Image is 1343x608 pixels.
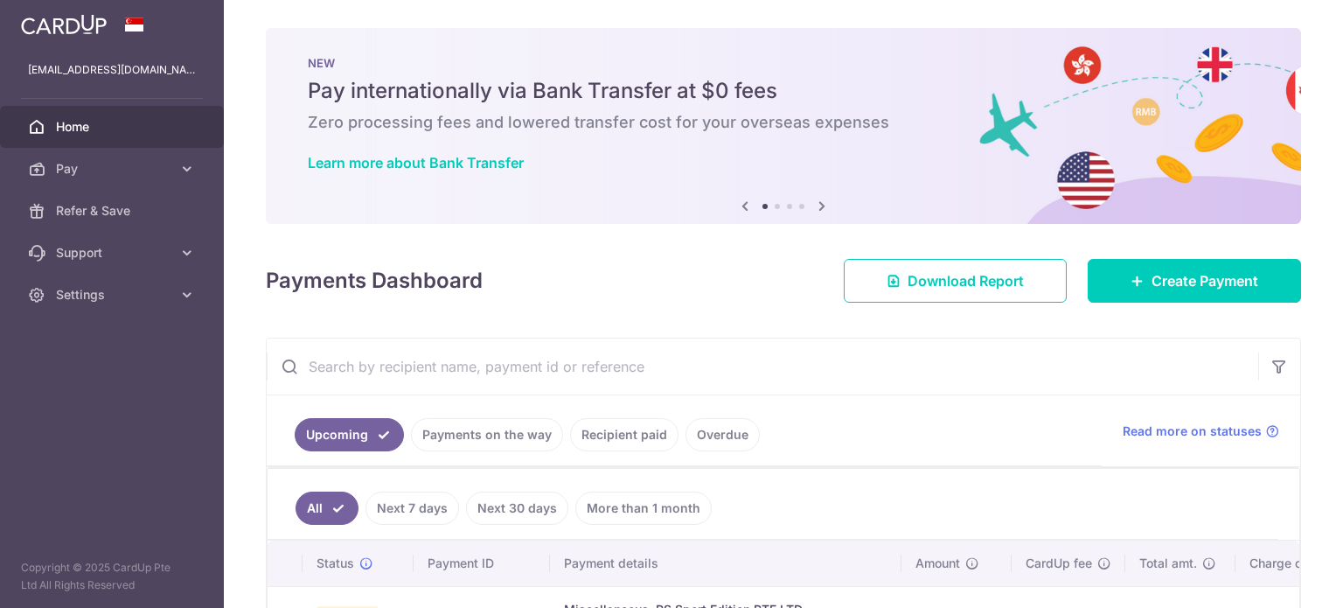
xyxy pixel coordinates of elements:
[296,492,358,525] a: All
[1026,555,1092,572] span: CardUp fee
[266,265,483,297] h4: Payments Dashboard
[295,418,404,451] a: Upcoming
[575,492,712,525] a: More than 1 month
[266,28,1301,224] img: Bank transfer banner
[317,555,354,572] span: Status
[56,202,171,220] span: Refer & Save
[411,418,563,451] a: Payments on the way
[56,244,171,262] span: Support
[550,541,901,586] th: Payment details
[570,418,678,451] a: Recipient paid
[844,259,1067,303] a: Download Report
[308,56,1259,70] p: NEW
[908,270,1024,291] span: Download Report
[1139,555,1197,572] span: Total amt.
[685,418,760,451] a: Overdue
[308,112,1259,133] h6: Zero processing fees and lowered transfer cost for your overseas expenses
[365,492,459,525] a: Next 7 days
[1123,423,1262,440] span: Read more on statuses
[56,118,171,136] span: Home
[56,286,171,304] span: Settings
[1249,555,1321,572] span: Charge date
[1088,259,1301,303] a: Create Payment
[28,61,196,79] p: [EMAIL_ADDRESS][DOMAIN_NAME]
[915,555,960,572] span: Amount
[308,77,1259,105] h5: Pay internationally via Bank Transfer at $0 fees
[56,160,171,178] span: Pay
[466,492,568,525] a: Next 30 days
[1123,423,1279,440] a: Read more on statuses
[308,154,524,171] a: Learn more about Bank Transfer
[414,541,550,586] th: Payment ID
[21,14,107,35] img: CardUp
[267,339,1258,395] input: Search by recipient name, payment id or reference
[1152,270,1258,291] span: Create Payment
